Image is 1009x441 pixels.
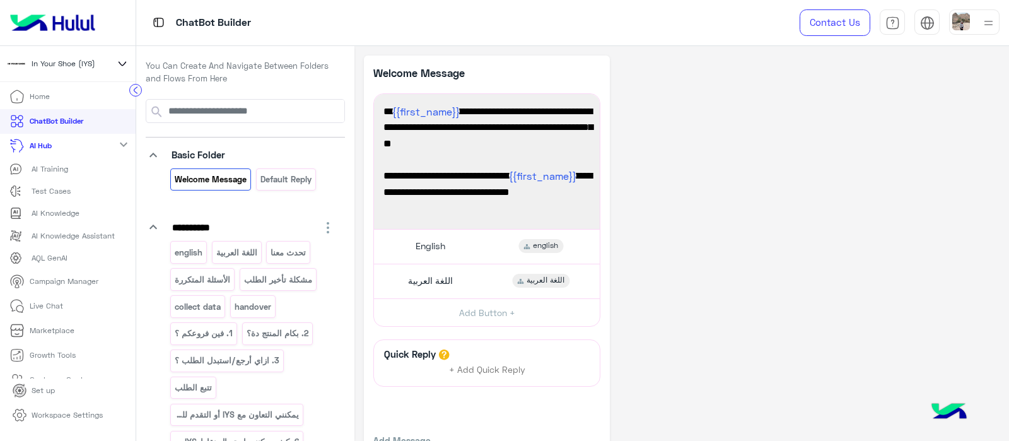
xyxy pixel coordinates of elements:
a: tab [880,9,905,36]
i: keyboard_arrow_down [146,220,161,235]
span: {{first_name}} [392,105,460,117]
p: AI Knowledge Assistant [32,230,115,242]
i: keyboard_arrow_down [146,148,161,163]
p: ChatBot Builder [176,15,251,32]
p: handover [233,300,272,314]
img: profile [981,15,996,31]
p: يمكنني التعاون مع IYS أو التقدم للحصول على وظيفة؟ [174,408,300,422]
p: 3. ازاي أرجع/استبدل الطلب ؟ [174,353,281,368]
a: Set up [3,379,65,403]
p: Welcome Message [174,172,248,187]
p: Welcome Message [373,65,487,81]
p: اللغة العربية [215,245,258,260]
h6: Quick Reply [381,348,439,360]
a: Workspace Settings [3,403,113,428]
p: english [174,245,204,260]
p: الأسئلة المتكررة [174,273,231,287]
p: تحدث معنا [270,245,307,260]
span: Basic Folder [172,149,225,160]
p: Campaign Manager [30,276,98,287]
p: Customer Center [30,374,90,385]
span: English [416,240,445,252]
p: Set up [32,385,55,396]
span: In Your Shoe (IYS) [32,58,95,69]
p: Home [30,91,50,102]
p: You Can Create And Navigate Between Folders and Flows From Here [146,60,345,85]
span: {{first_name}} [509,170,576,182]
span: Hi and welcome to 𝗜𝗡 𝗬𝗢𝗨𝗥 𝗦𝗛𝗢𝗘 😊— please choose your preferred language to continue. [383,103,590,152]
button: Add Button + [374,298,600,327]
p: Growth Tools [30,350,76,361]
a: Contact Us [800,9,870,36]
button: + Add Quick Reply [440,360,534,379]
p: AI Training [32,163,68,175]
p: AQL GenAI [32,252,67,264]
p: AI Hub [30,140,52,151]
p: Workspace Settings [32,409,103,421]
p: Live Chat [30,300,63,312]
p: ChatBot Builder [30,115,83,127]
img: 923305001092802 [6,54,26,74]
span: اللغة العربية [527,275,564,286]
img: tab [920,16,935,30]
p: 2. بكام المنتج دة؟ [245,326,309,341]
p: 1. فين فروعكم ؟ [174,326,234,341]
img: tab [885,16,900,30]
div: اللغة العربية [512,274,569,288]
div: english [518,239,563,253]
mat-icon: expand_more [116,137,131,152]
img: tab [151,15,166,30]
p: تتبع الطلب [174,380,213,395]
p: مشكلة تأخير الطلب [243,273,313,287]
span: english [533,240,558,252]
span: أهلاً في 𝗜𝗡 𝗬𝗢𝗨𝗥 𝗦𝗛𝗢𝗘 😊 من فضلك اختر لغتك المفضلة للمتابعة. [383,168,590,200]
img: Logo [5,9,100,36]
img: hulul-logo.png [927,391,971,435]
p: AI Knowledge [32,208,79,219]
span: + Add Quick Reply [449,364,525,375]
p: Test Cases [32,185,71,197]
p: collect data [174,300,222,314]
p: Marketplace [30,325,74,336]
img: userImage [952,13,970,30]
span: اللغة العربية [408,275,453,286]
p: Default reply [259,172,312,187]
